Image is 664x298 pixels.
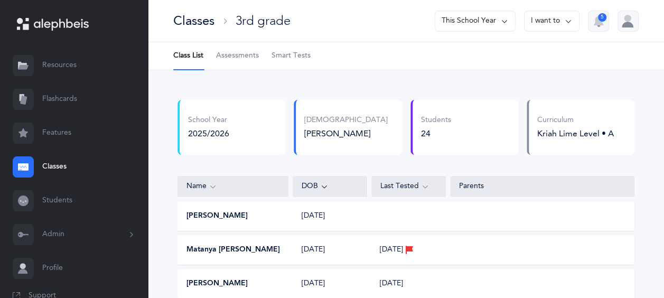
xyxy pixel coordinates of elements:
[421,128,451,139] div: 24
[302,181,358,192] div: DOB
[293,245,367,255] div: [DATE]
[537,115,614,126] div: Curriculum
[293,211,367,221] div: [DATE]
[188,115,229,126] div: School Year
[421,115,451,126] div: Students
[173,12,214,30] div: Classes
[293,278,367,289] div: [DATE]
[236,12,291,30] div: 3rd grade
[598,13,606,22] div: 5
[304,128,393,139] div: [PERSON_NAME]
[188,128,229,139] div: 2025/2026
[380,278,403,289] span: [DATE]
[435,11,516,32] button: This School Year
[588,11,609,32] button: 5
[304,115,393,126] div: [DEMOGRAPHIC_DATA]
[216,51,259,61] span: Assessments
[380,181,437,192] div: Last Tested
[272,51,311,61] span: Smart Tests
[186,245,280,255] button: Matanya [PERSON_NAME]
[537,128,614,139] div: Kriah Lime Level • A
[524,11,579,32] button: I want to
[186,278,248,289] button: [PERSON_NAME]
[186,181,279,192] div: Name
[186,211,248,221] button: [PERSON_NAME]
[459,181,625,192] div: Parents
[380,245,403,255] span: [DATE]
